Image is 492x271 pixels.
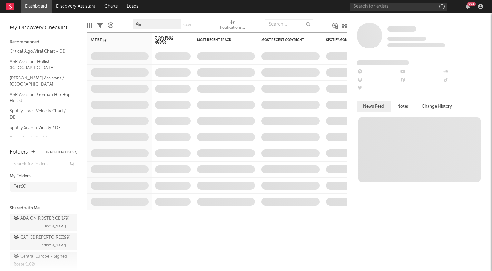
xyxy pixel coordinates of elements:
[91,38,139,42] div: Artist
[10,75,71,88] a: [PERSON_NAME] Assistant / [GEOGRAPHIC_DATA]
[399,68,442,76] div: --
[10,214,77,231] a: ADA ON ROSTER CE(179)[PERSON_NAME]
[357,60,409,65] span: Fans Added by Platform
[45,151,77,154] button: Tracked Artists(3)
[10,124,71,131] a: Spotify Search Virality / DE
[155,36,181,44] span: 7-Day Fans Added
[10,108,71,121] a: Spotify Track Velocity Chart / DE
[220,24,246,32] div: Notifications (Artist)
[10,149,28,156] div: Folders
[443,76,486,85] div: --
[466,4,470,9] button: 99+
[10,134,71,141] a: Apple Top 200 / DE
[220,16,246,35] div: Notifications (Artist)
[14,183,27,191] div: Test ( 0 )
[14,215,70,223] div: ADA ON ROSTER CE ( 179 )
[108,16,113,35] div: A&R Pipeline
[443,68,486,76] div: --
[197,38,245,42] div: Most Recent Track
[40,242,66,249] span: [PERSON_NAME]
[387,26,416,32] a: Some Artist
[10,172,77,180] div: My Folders
[399,76,442,85] div: --
[10,204,77,212] div: Shared with Me
[261,38,310,42] div: Most Recent Copyright
[357,76,399,85] div: --
[415,101,458,112] button: Change History
[387,43,445,47] span: 0 fans last week
[183,23,192,27] button: Save
[14,253,72,268] div: Central Europe - Signed Roster ( 102 )
[387,37,426,41] span: Tracking Since: [DATE]
[97,16,103,35] div: Filters
[357,85,399,93] div: --
[10,91,71,104] a: A&R Assistant German Hip Hop Hotlist
[467,2,476,6] div: 99 +
[10,38,77,46] div: Recommended
[10,24,77,32] div: My Discovery Checklist
[326,38,374,42] div: Spotify Monthly Listeners
[357,101,391,112] button: News Feed
[391,101,415,112] button: Notes
[10,182,77,192] a: Test(0)
[10,58,71,71] a: A&R Assistant Hotlist ([GEOGRAPHIC_DATA])
[265,19,313,29] input: Search...
[40,223,66,230] span: [PERSON_NAME]
[10,233,77,250] a: CAT CE REPERTOIRE(399)[PERSON_NAME]
[87,16,92,35] div: Edit Columns
[10,160,77,169] input: Search for folders...
[10,48,71,55] a: Critical Algo/Viral Chart - DE
[357,68,399,76] div: --
[350,3,447,11] input: Search for artists
[14,234,71,242] div: CAT CE REPERTOIRE ( 399 )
